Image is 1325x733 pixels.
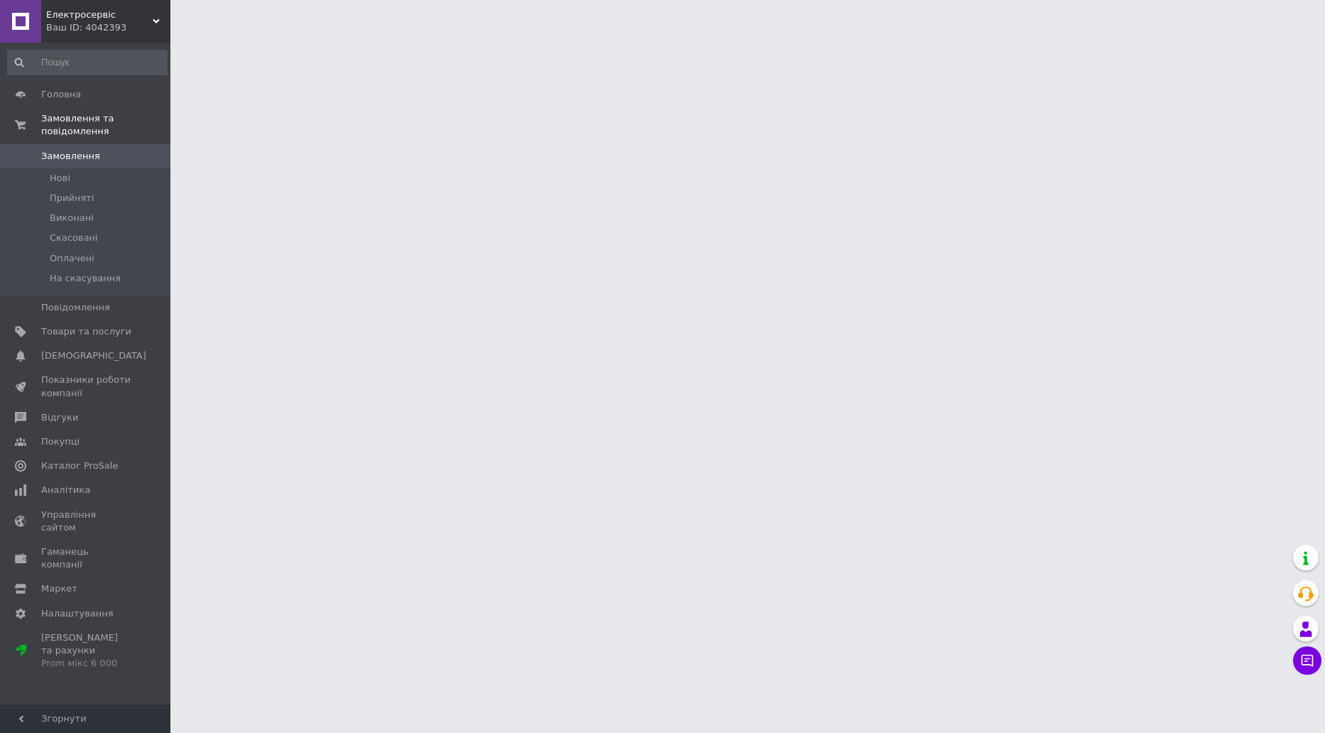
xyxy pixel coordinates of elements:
[50,192,94,205] span: Прийняті
[50,272,121,285] span: На скасування
[50,232,98,244] span: Скасовані
[41,112,170,138] span: Замовлення та повідомлення
[41,349,146,362] span: [DEMOGRAPHIC_DATA]
[50,212,94,224] span: Виконані
[41,374,131,399] span: Показники роботи компанії
[41,509,131,534] span: Управління сайтом
[41,460,118,472] span: Каталог ProSale
[41,545,131,571] span: Гаманець компанії
[41,582,77,595] span: Маркет
[1293,646,1321,675] button: Чат з покупцем
[41,411,78,424] span: Відгуки
[46,9,153,21] span: Електросервіс
[46,21,170,34] div: Ваш ID: 4042393
[41,301,110,314] span: Повідомлення
[50,252,94,265] span: Оплачені
[41,325,131,338] span: Товари та послуги
[41,150,100,163] span: Замовлення
[41,631,131,670] span: [PERSON_NAME] та рахунки
[41,88,81,101] span: Головна
[41,435,80,448] span: Покупці
[50,172,70,185] span: Нові
[41,657,131,670] div: Prom мікс 6 000
[7,50,168,75] input: Пошук
[41,607,114,620] span: Налаштування
[41,484,90,496] span: Аналітика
